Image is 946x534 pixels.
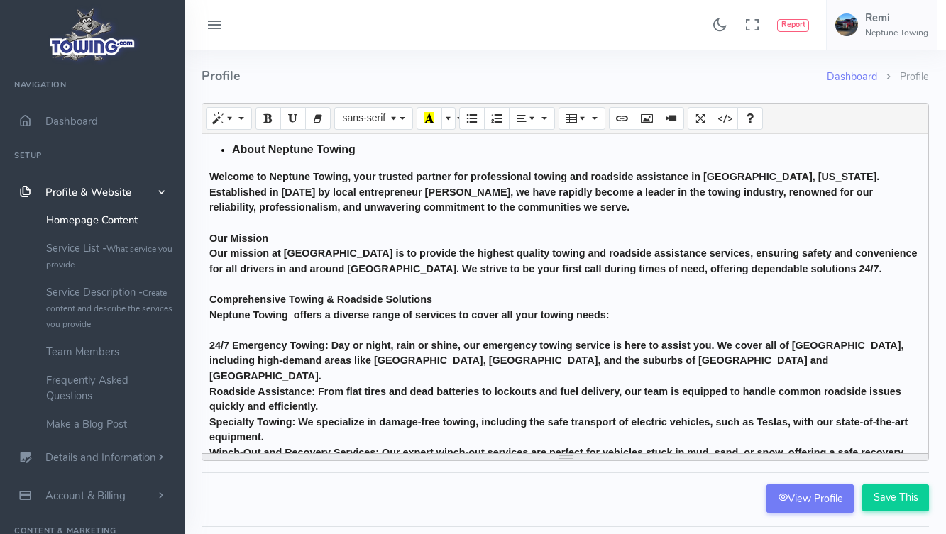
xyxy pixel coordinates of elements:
b: Our Mission [209,233,268,244]
button: Picture [634,107,659,130]
span: Dashboard [45,114,98,128]
a: Frequently Asked Questions [35,366,185,410]
input: Save This [862,484,929,511]
button: Unordered list (CTRL+SHIFT+NUM7) [459,107,485,130]
button: Bold (CTRL+B) [255,107,281,130]
b: 24/7 Emergency Towing: Day or night, rain or shine, our emergency towing service is here to assis... [209,340,904,382]
a: Dashboard [827,69,877,84]
button: Code View [713,107,738,130]
div: resize [202,454,928,460]
li: Profile [877,69,929,85]
button: Ordered list (CTRL+SHIFT+NUM8) [484,107,510,130]
b: Our mission at [GEOGRAPHIC_DATA] is to provide the highest quality towing and roadside assistance... [209,247,917,274]
button: Recent Color [417,107,442,130]
a: Service Description -Create content and describe the services you provide [35,278,185,338]
a: Service List -What service you provide [35,234,185,278]
img: logo [45,4,141,65]
h6: Neptune Towing [865,28,928,38]
a: View Profile [766,484,854,513]
button: Help [737,107,763,130]
button: Report [777,19,809,32]
b: Welcome to Neptune Towing, your trusted partner for professional towing and roadside assistance i... [209,171,879,213]
a: Make a Blog Post [35,410,185,438]
button: Remove Font Style (CTRL+\) [305,107,331,130]
span: Details and Information [45,451,156,465]
button: Table [559,107,605,130]
b: Specialty Towing: We specialize in damage-free towing, including the safe transport of electric v... [209,416,908,443]
button: Video [659,107,684,130]
b: About Neptune Towing [232,143,356,155]
small: Create content and describe the services you provide [46,287,172,330]
b: Winch-Out and Recovery Services: Our expert winch-out services are perfect for vehicles stuck in ... [209,447,903,474]
button: Full Screen [688,107,713,130]
button: Link (CTRL+K) [609,107,634,130]
img: user-image [835,13,858,36]
b: Neptune Towing offers a diverse range of services to cover all your towing needs: [209,309,610,321]
button: More Color [441,107,456,130]
span: sans-serif [342,112,385,123]
span: Account & Billing [45,489,126,503]
a: Team Members [35,338,185,366]
button: Paragraph [509,107,555,130]
a: Homepage Content [35,206,185,234]
button: Underline (CTRL+U) [280,107,306,130]
button: Style [206,107,252,130]
b: Comprehensive Towing & Roadside Solutions [209,294,432,305]
h4: Profile [202,50,827,103]
span: Profile & Website [45,185,131,199]
h5: Remi [865,12,928,23]
small: What service you provide [46,243,172,270]
button: Font Family [334,107,412,130]
b: Roadside Assistance: From flat tires and dead batteries to lockouts and fuel delivery, our team i... [209,386,901,413]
